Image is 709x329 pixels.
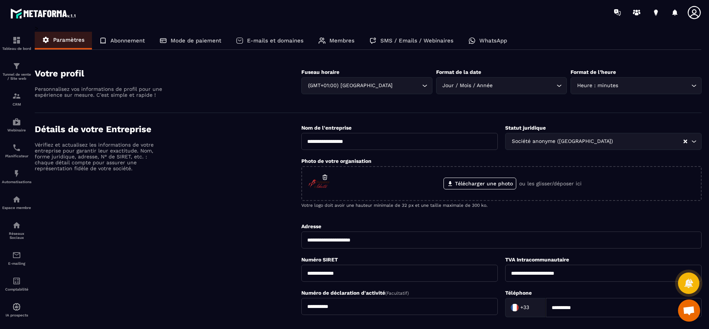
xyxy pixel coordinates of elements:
h4: Détails de votre Entreprise [35,124,301,134]
p: IA prospects [2,313,31,317]
input: Search for option [531,302,538,313]
a: emailemailE-mailing [2,245,31,271]
img: Country Flag [507,300,522,315]
a: formationformationTunnel de vente / Site web [2,56,31,86]
label: Fuseau horaire [301,69,339,75]
label: Numéro de déclaration d'activité [301,290,409,296]
img: formation [12,92,21,100]
div: Search for option [571,77,702,94]
input: Search for option [620,82,689,90]
span: (GMT+01:00) [GEOGRAPHIC_DATA] [306,82,394,90]
label: Nom de l'entreprise [301,125,352,131]
label: Statut juridique [505,125,546,131]
button: Clear Selected [684,139,687,144]
label: Adresse [301,223,321,229]
p: Espace membre [2,206,31,210]
div: Search for option [301,77,432,94]
div: Search for option [505,133,702,150]
div: Search for option [436,77,567,94]
p: ou les glisser/déposer ici [519,181,582,186]
img: accountant [12,277,21,285]
input: Search for option [394,82,420,90]
a: social-networksocial-networkRéseaux Sociaux [2,215,31,245]
a: automationsautomationsEspace membre [2,189,31,215]
img: automations [12,302,21,311]
p: CRM [2,102,31,106]
p: Mode de paiement [171,37,221,44]
p: SMS / Emails / Webinaires [380,37,453,44]
label: Télécharger une photo [443,178,516,189]
label: Photo de votre organisation [301,158,371,164]
a: automationsautomationsAutomatisations [2,164,31,189]
a: Ouvrir le chat [678,299,700,322]
p: Votre logo doit avoir une hauteur minimale de 32 px et une taille maximale de 300 ko. [301,203,702,208]
label: Format de l’heure [571,69,616,75]
p: Planificateur [2,154,31,158]
a: schedulerschedulerPlanificateur [2,138,31,164]
input: Search for option [494,82,555,90]
span: +33 [520,304,529,311]
p: WhatsApp [479,37,507,44]
img: logo [10,7,77,20]
input: Search for option [614,137,683,145]
p: Comptabilité [2,287,31,291]
img: automations [12,169,21,178]
p: E-mails et domaines [247,37,304,44]
p: Tunnel de vente / Site web [2,72,31,80]
p: Paramètres [53,37,85,43]
p: E-mailing [2,261,31,265]
img: social-network [12,221,21,230]
label: TVA Intracommunautaire [505,257,569,263]
p: Webinaire [2,128,31,132]
img: formation [12,36,21,45]
label: Téléphone [505,290,532,296]
img: email [12,251,21,260]
img: automations [12,195,21,204]
label: Numéro SIRET [301,257,338,263]
a: automationsautomationsWebinaire [2,112,31,138]
a: formationformationTableau de bord [2,30,31,56]
span: Jour / Mois / Année [441,82,494,90]
img: scheduler [12,143,21,152]
a: accountantaccountantComptabilité [2,271,31,297]
p: Personnalisez vos informations de profil pour une expérience sur mesure. C'est simple et rapide ! [35,86,164,98]
p: Vérifiez et actualisez les informations de votre entreprise pour garantir leur exactitude. Nom, f... [35,142,164,171]
span: (Facultatif) [385,291,409,296]
h4: Votre profil [35,68,301,79]
p: Tableau de bord [2,47,31,51]
label: Format de la date [436,69,481,75]
img: automations [12,117,21,126]
p: Automatisations [2,180,31,184]
p: Abonnement [110,37,145,44]
span: Société anonyme ([GEOGRAPHIC_DATA]) [510,137,614,145]
p: Membres [329,37,354,44]
div: Search for option [505,298,546,317]
span: Heure : minutes [575,82,620,90]
img: formation [12,62,21,71]
p: Réseaux Sociaux [2,232,31,240]
a: formationformationCRM [2,86,31,112]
